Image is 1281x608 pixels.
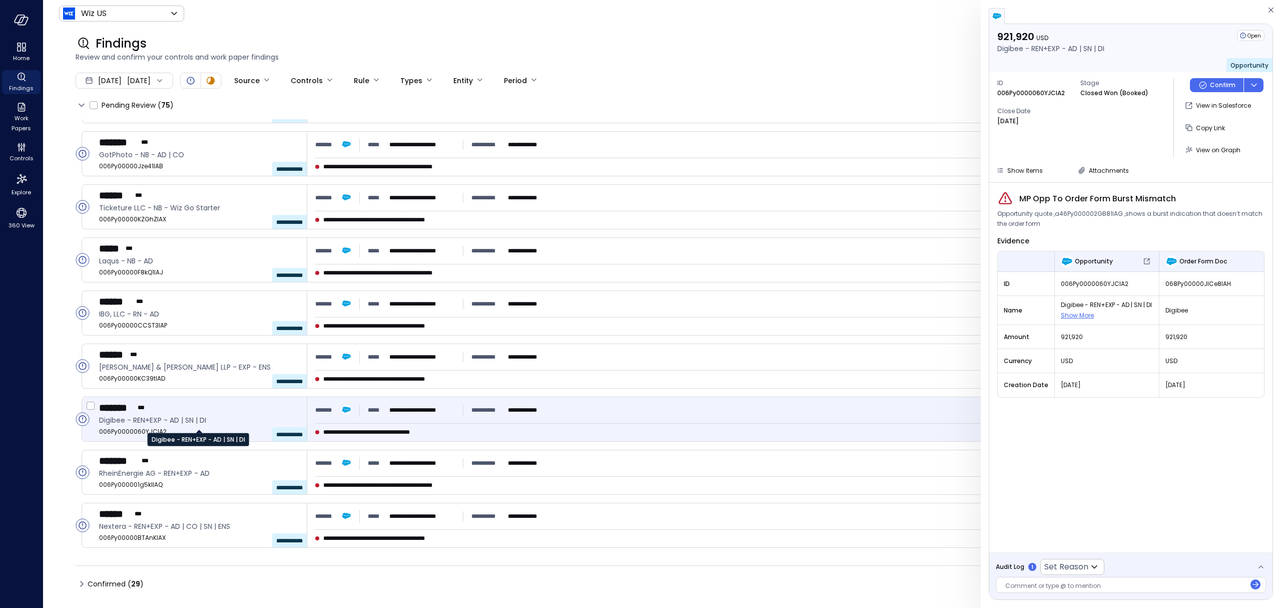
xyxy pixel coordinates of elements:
[400,72,422,89] div: Types
[1004,306,1048,316] span: Name
[2,204,41,231] div: 360 View
[453,72,473,89] div: Entity
[1036,34,1048,42] span: USD
[99,321,299,331] span: 006Py00000CCST3IAP
[354,72,369,89] div: Rule
[13,53,30,63] span: Home
[2,170,41,198] div: Explore
[1165,279,1258,289] span: 068Py00000JICe8IAH
[1165,306,1258,316] span: Digibee
[997,116,1019,126] p: [DATE]
[1190,78,1243,92] button: Confirm
[1019,193,1176,205] span: MP Opp To Order Form Burst Mismatch
[1061,255,1073,267] img: Opportunity
[2,140,41,164] div: Controls
[1243,78,1263,92] button: dropdown-icon-button
[1196,101,1251,111] p: View in Salesforce
[76,52,1248,63] span: Review and confirm your controls and work paper findings
[1004,279,1048,289] span: ID
[99,533,299,543] span: 006Py00000BTAnKIAX
[1004,332,1048,342] span: Amount
[99,161,299,171] span: 006Py00000Jze41IAB
[1061,300,1153,310] span: Digibee - REN+EXP - AD | SN | DI
[1031,563,1033,571] p: 1
[1061,356,1153,366] span: USD
[81,8,107,20] p: Wiz US
[76,253,90,267] div: Open
[291,72,323,89] div: Controls
[997,30,1104,43] p: 921,920
[1165,332,1258,342] span: 921,920
[1061,380,1153,390] span: [DATE]
[99,202,299,213] span: Ticketure LLC - NB - Wiz Go Starter
[99,374,299,384] span: 006Py00000KC39tIAD
[185,75,197,87] div: Open
[997,88,1065,98] p: 006Py0000060YJCIA2
[1230,61,1268,70] span: Opportunity
[12,187,31,197] span: Explore
[1061,311,1094,320] span: Show More
[99,480,299,490] span: 006Py000001g5kIIAQ
[131,579,140,589] span: 29
[1190,78,1263,92] div: Button group with a nested menu
[96,36,147,52] span: Findings
[1196,146,1240,154] span: View on Graph
[99,362,299,373] span: Simpson Thacher & Bartlett LLP - EXP - ENS
[1089,166,1129,175] span: Attachments
[76,465,90,479] div: Open
[1007,166,1043,175] span: Show Items
[76,306,90,320] div: Open
[1165,380,1258,390] span: [DATE]
[99,468,299,479] span: RheinEnergie AG - REN+EXP - AD
[997,106,1072,116] span: Close Date
[1165,255,1177,267] img: Order Form Doc
[98,75,122,86] span: [DATE]
[1196,124,1225,132] span: Copy Link
[1044,561,1088,573] p: Set Reason
[99,309,299,320] span: IBG, LLC - RN - AD
[76,200,90,214] div: Open
[76,518,90,532] div: Open
[1210,80,1235,90] p: Confirm
[6,113,37,133] span: Work Papers
[996,562,1024,572] span: Audit Log
[1080,88,1148,98] p: Closed Won (Booked)
[205,75,217,87] div: In Progress
[997,209,1264,229] span: Opportunity quote ,a46Py000002GB81IAG ,shows a burst indication that doesn’t match the order form
[158,100,174,111] div: ( )
[2,40,41,64] div: Home
[161,100,170,110] span: 75
[1182,141,1244,158] button: View on Graph
[88,576,144,592] span: Confirmed
[1075,256,1113,266] span: Opportunity
[1061,279,1153,289] span: 006Py0000060YJCIA2
[1182,97,1255,114] button: View in Salesforce
[1237,30,1264,41] div: Open
[9,83,34,93] span: Findings
[99,214,299,224] span: 006Py00000KZGhZIAX
[9,220,35,230] span: 360 View
[997,78,1072,88] span: ID
[99,415,299,426] span: Digibee - REN+EXP - AD | SN | DI
[2,70,41,94] div: Findings
[1061,332,1153,342] span: 921,920
[99,427,299,437] span: 006Py0000060YJCIA2
[99,255,299,266] span: Laqus - NB - AD
[76,147,90,161] div: Open
[234,72,260,89] div: Source
[1004,356,1048,366] span: Currency
[76,412,90,426] div: Open
[1182,119,1229,136] button: Copy Link
[63,8,75,20] img: Icon
[76,359,90,373] div: Open
[992,11,1002,21] img: salesforce
[997,236,1029,246] span: Evidence
[1074,164,1133,176] button: Attachments
[504,72,527,89] div: Period
[1179,256,1227,266] span: Order Form Doc
[148,433,249,446] div: Digibee - REN+EXP - AD | SN | DI
[1004,380,1048,390] span: Creation Date
[1165,356,1258,366] span: USD
[997,43,1104,54] p: Digibee - REN+EXP - AD | SN | DI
